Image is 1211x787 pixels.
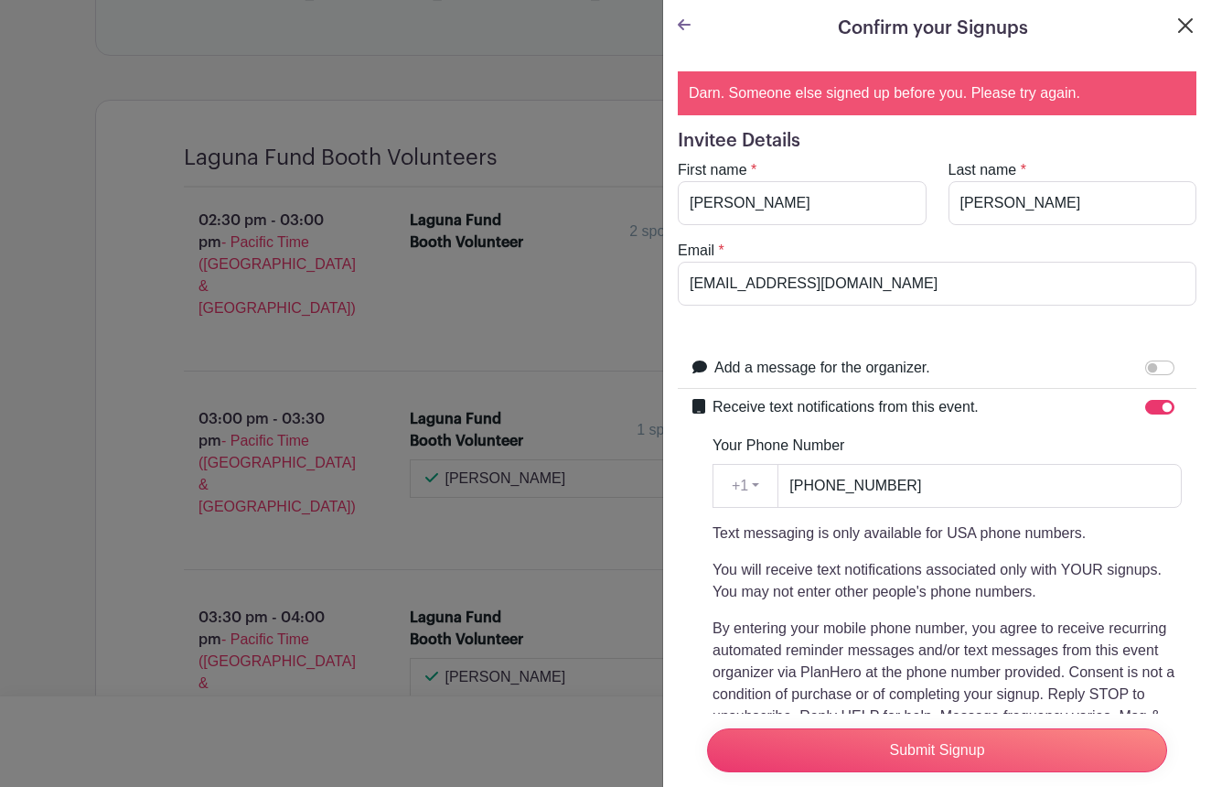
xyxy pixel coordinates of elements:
label: Receive text notifications from this event. [713,396,979,418]
p: By entering your mobile phone number, you agree to receive recurring automated reminder messages ... [713,618,1182,749]
button: +1 [713,464,778,508]
h5: Confirm your Signups [838,15,1028,42]
label: Email [678,240,714,262]
label: First name [678,159,747,181]
label: Last name [948,159,1017,181]
p: You will receive text notifications associated only with YOUR signups. You may not enter other pe... [713,559,1182,603]
input: Submit Signup [707,728,1167,772]
button: Close [1174,15,1196,37]
h5: Invitee Details [678,130,1196,152]
label: Your Phone Number [713,435,844,457]
p: Text messaging is only available for USA phone numbers. [713,523,1182,544]
label: Add a message for the organizer. [714,357,930,379]
div: Darn. Someone else signed up before you. Please try again. [678,71,1196,115]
